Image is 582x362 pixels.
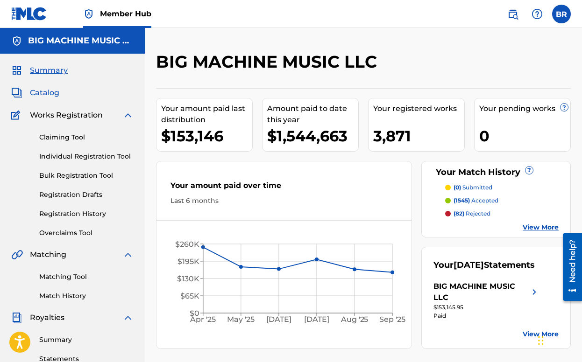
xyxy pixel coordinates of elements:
[170,180,397,196] div: Your amount paid over time
[305,315,330,324] tspan: [DATE]
[523,223,559,232] a: View More
[30,249,66,260] span: Matching
[266,315,291,324] tspan: [DATE]
[156,51,382,72] h2: BIG MACHINE MUSIC LLC
[11,110,23,121] img: Works Registration
[454,184,461,191] span: (0)
[39,291,134,301] a: Match History
[177,274,199,283] tspan: $130K
[30,65,68,76] span: Summary
[39,335,134,345] a: Summary
[30,110,103,121] span: Works Registration
[30,87,59,98] span: Catalog
[552,5,571,23] div: User Menu
[11,87,59,98] a: CatalogCatalog
[39,272,134,282] a: Matching Tool
[11,249,23,260] img: Matching
[11,65,22,76] img: Summary
[445,209,559,218] a: (82) rejected
[445,183,559,192] a: (0) submitted
[161,103,252,125] div: Your amount paid last distribution
[433,281,540,320] a: BIG MACHINE MUSIC LLCright chevron icon$153,145.95Paid
[30,312,64,323] span: Royalties
[454,210,464,217] span: (82)
[122,312,134,323] img: expand
[190,309,199,318] tspan: $0
[454,196,498,205] p: accepted
[11,65,68,76] a: SummarySummary
[39,228,134,238] a: Overclaims Tool
[170,196,397,206] div: Last 6 months
[507,8,518,20] img: search
[177,257,199,266] tspan: $195K
[445,196,559,205] a: (1545) accepted
[525,167,533,174] span: ?
[341,315,369,324] tspan: Aug '25
[538,327,544,355] div: Drag
[100,8,151,19] span: Member Hub
[532,8,543,20] img: help
[479,125,570,146] div: 0
[122,110,134,121] img: expand
[161,125,252,146] div: $153,146
[528,5,547,23] div: Help
[39,171,134,181] a: Bulk Registration Tool
[454,260,484,270] span: [DATE]
[39,190,134,200] a: Registration Drafts
[454,183,492,192] p: submitted
[373,103,464,114] div: Your registered works
[535,317,582,362] iframe: Chat Widget
[433,281,529,303] div: BIG MACHINE MUSIC LLC
[11,7,47,21] img: MLC Logo
[39,132,134,142] a: Claiming Tool
[433,312,540,320] div: Paid
[433,166,559,179] div: Your Match History
[11,35,22,47] img: Accounts
[454,197,470,204] span: (1545)
[190,315,216,324] tspan: Apr '25
[433,259,535,271] div: Your Statements
[267,103,358,125] div: Amount paid to date this year
[479,103,570,114] div: Your pending works
[11,312,22,323] img: Royalties
[267,125,358,146] div: $1,544,663
[504,5,522,23] a: Public Search
[227,315,255,324] tspan: May '25
[39,152,134,161] a: Individual Registration Tool
[122,249,134,260] img: expand
[433,303,540,312] div: $153,145.95
[373,125,464,146] div: 3,871
[175,240,199,249] tspan: $260K
[380,315,406,324] tspan: Sep '25
[11,87,22,98] img: Catalog
[454,209,490,218] p: rejected
[39,209,134,219] a: Registration History
[83,8,94,20] img: Top Rightsholder
[523,329,559,339] a: View More
[561,104,568,111] span: ?
[556,229,582,304] iframe: Resource Center
[28,35,134,46] h5: BIG MACHINE MUSIC LLC
[180,292,199,300] tspan: $65K
[529,281,540,303] img: right chevron icon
